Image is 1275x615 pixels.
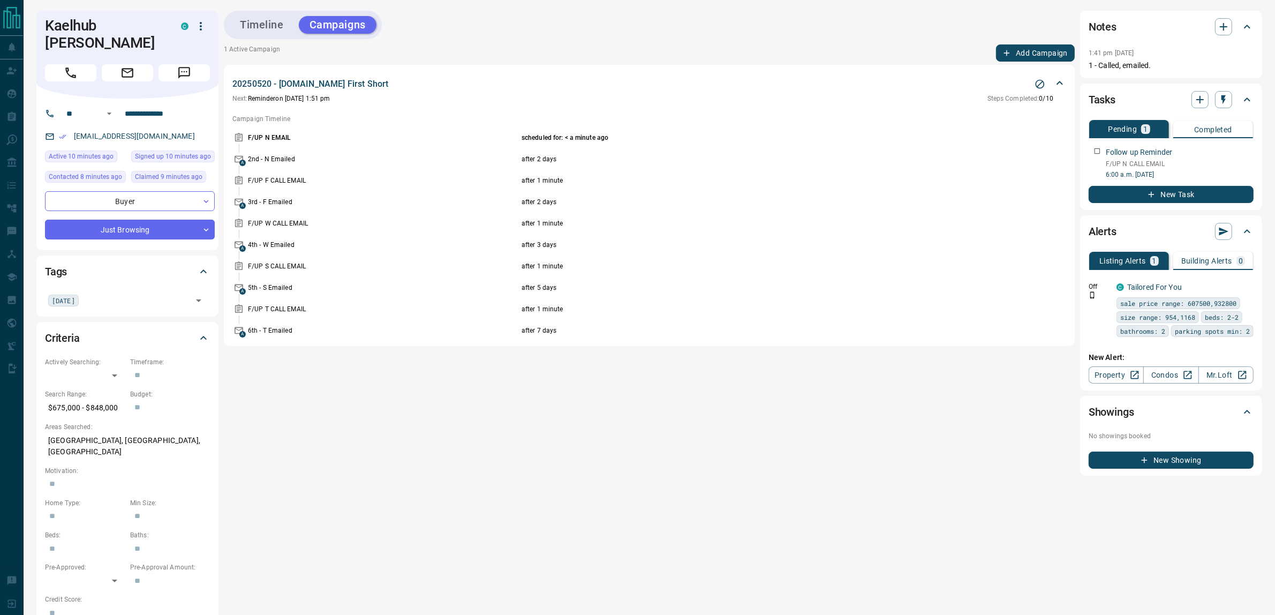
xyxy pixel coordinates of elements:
[239,288,246,295] span: A
[1089,49,1134,57] p: 1:41 pm [DATE]
[1106,159,1254,169] p: F/UP N CALL EMAIL
[1205,312,1239,322] span: beds: 2-2
[45,64,96,81] span: Call
[45,17,165,51] h1: Kaelhub [PERSON_NAME]
[1089,291,1096,299] svg: Push Notification Only
[522,304,973,314] p: after 1 minute
[1099,257,1146,265] p: Listing Alerts
[239,331,246,337] span: A
[522,261,973,271] p: after 1 minute
[522,197,973,207] p: after 2 days
[248,219,519,228] p: F/UP W CALL EMAIL
[232,94,330,103] p: Reminder on [DATE] 1:51 pm
[987,95,1039,102] span: Steps Completed:
[248,261,519,271] p: F/UP S CALL EMAIL
[996,44,1075,62] button: Add Campaign
[1120,326,1165,336] span: bathrooms: 2
[52,295,75,306] span: [DATE]
[130,357,210,367] p: Timeframe:
[45,329,80,347] h2: Criteria
[102,64,153,81] span: Email
[130,562,210,572] p: Pre-Approval Amount:
[248,283,519,292] p: 5th - S Emailed
[522,219,973,228] p: after 1 minute
[1089,18,1116,35] h2: Notes
[103,107,116,120] button: Open
[522,133,973,142] p: scheduled for: < a minute ago
[522,326,973,335] p: after 7 days
[522,176,973,185] p: after 1 minute
[131,151,215,166] div: Tue Aug 12 2025
[1089,186,1254,203] button: New Task
[1120,298,1236,309] span: sale price range: 607500,932800
[224,44,280,62] p: 1 Active Campaign
[1152,257,1157,265] p: 1
[1181,257,1232,265] p: Building Alerts
[45,259,210,284] div: Tags
[239,202,246,209] span: A
[135,151,211,162] span: Signed up 10 minutes ago
[45,466,210,476] p: Motivation:
[1239,257,1243,265] p: 0
[248,176,519,185] p: F/UP F CALL EMAIL
[49,171,122,182] span: Contacted 8 minutes ago
[1089,282,1110,291] p: Off
[130,530,210,540] p: Baths:
[1089,452,1254,469] button: New Showing
[45,263,67,280] h2: Tags
[248,197,519,207] p: 3rd - F Emailed
[1120,312,1195,322] span: size range: 954,1168
[1089,399,1254,425] div: Showings
[45,325,210,351] div: Criteria
[1089,60,1254,71] p: 1 - Called, emailed.
[131,171,215,186] div: Tue Aug 12 2025
[45,498,125,508] p: Home Type:
[248,154,519,164] p: 2nd - N Emailed
[59,133,66,140] svg: Email Verified
[1143,125,1148,133] p: 1
[45,191,215,211] div: Buyer
[45,530,125,540] p: Beds:
[248,240,519,250] p: 4th - W Emailed
[248,133,519,142] p: F/UP N EMAIL
[1106,170,1254,179] p: 6:00 a.m. [DATE]
[181,22,188,30] div: condos.ca
[1089,431,1254,441] p: No showings booked
[522,240,973,250] p: after 3 days
[522,154,973,164] p: after 2 days
[74,132,195,140] a: [EMAIL_ADDRESS][DOMAIN_NAME]
[239,160,246,166] span: A
[1032,76,1048,92] button: Stop Campaign
[45,595,210,604] p: Credit Score:
[45,399,125,417] p: $675,000 - $848,000
[1089,366,1144,384] a: Property
[1116,283,1124,291] div: condos.ca
[45,432,210,461] p: [GEOGRAPHIC_DATA], [GEOGRAPHIC_DATA], [GEOGRAPHIC_DATA]
[130,498,210,508] p: Min Size:
[248,304,519,314] p: F/UP T CALL EMAIL
[1127,283,1182,291] a: Tailored For You
[135,171,202,182] span: Claimed 9 minutes ago
[1089,91,1115,108] h2: Tasks
[45,357,125,367] p: Actively Searching:
[232,95,248,102] span: Next:
[1175,326,1250,336] span: parking spots min: 2
[232,78,388,91] p: 20250520 - [DOMAIN_NAME] First Short
[1106,147,1172,158] p: Follow up Reminder
[45,151,126,166] div: Tue Aug 12 2025
[229,16,295,34] button: Timeline
[232,76,1066,106] div: 20250520 - [DOMAIN_NAME] First ShortStop CampaignNext:Reminderon [DATE] 1:51 pmSteps Completed:0/10
[232,114,1066,124] p: Campaign Timeline
[1194,126,1232,133] p: Completed
[1089,352,1254,363] p: New Alert:
[987,94,1053,103] p: 0 / 10
[1143,366,1198,384] a: Condos
[239,245,246,252] span: A
[45,220,215,239] div: Just Browsing
[248,326,519,335] p: 6th - T Emailed
[1089,14,1254,40] div: Notes
[1108,125,1137,133] p: Pending
[45,171,126,186] div: Tue Aug 12 2025
[299,16,376,34] button: Campaigns
[130,389,210,399] p: Budget:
